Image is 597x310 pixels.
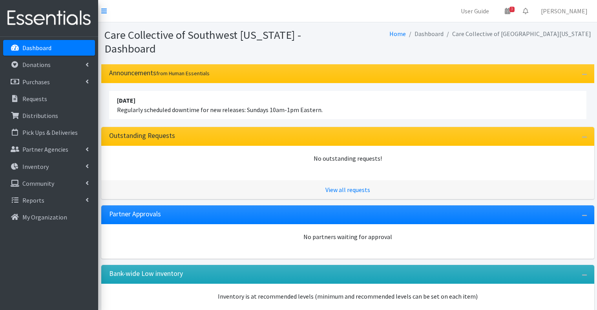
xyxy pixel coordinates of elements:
a: Dashboard [3,40,95,56]
a: Community [3,176,95,191]
h3: Announcements [109,69,210,77]
a: Home [389,30,406,38]
img: HumanEssentials [3,5,95,31]
h3: Outstanding Requests [109,132,175,140]
p: Community [22,179,54,187]
li: Care Collective of [GEOGRAPHIC_DATA][US_STATE] [444,28,591,40]
p: Pick Ups & Deliveries [22,129,78,136]
p: Inventory [22,163,49,170]
a: Inventory [3,159,95,174]
p: Reports [22,196,44,204]
p: Requests [22,95,47,103]
a: Pick Ups & Deliveries [3,125,95,140]
a: Distributions [3,108,95,123]
div: No partners waiting for approval [109,232,586,241]
a: [PERSON_NAME] [535,3,594,19]
a: Requests [3,91,95,107]
h3: Partner Approvals [109,210,161,218]
a: My Organization [3,209,95,225]
li: Regularly scheduled downtime for new releases: Sundays 10am-1pm Eastern. [109,91,586,119]
h3: Bank-wide Low inventory [109,270,183,278]
p: Donations [22,61,51,69]
a: Purchases [3,74,95,90]
p: Inventory is at recommended levels (minimum and recommended levels can be set on each item) [109,292,586,301]
p: My Organization [22,213,67,221]
a: Reports [3,192,95,208]
div: No outstanding requests! [109,154,586,163]
a: User Guide [455,3,495,19]
p: Dashboard [22,44,51,52]
strong: [DATE] [117,96,135,104]
a: 3 [498,3,517,19]
p: Distributions [22,112,58,120]
span: 3 [509,7,515,12]
a: Partner Agencies [3,141,95,157]
p: Partner Agencies [22,145,68,153]
small: from Human Essentials [156,70,210,77]
li: Dashboard [406,28,444,40]
a: Donations [3,57,95,73]
p: Purchases [22,78,50,86]
h1: Care Collective of Southwest [US_STATE] - Dashboard [104,28,345,55]
a: View all requests [325,186,370,194]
